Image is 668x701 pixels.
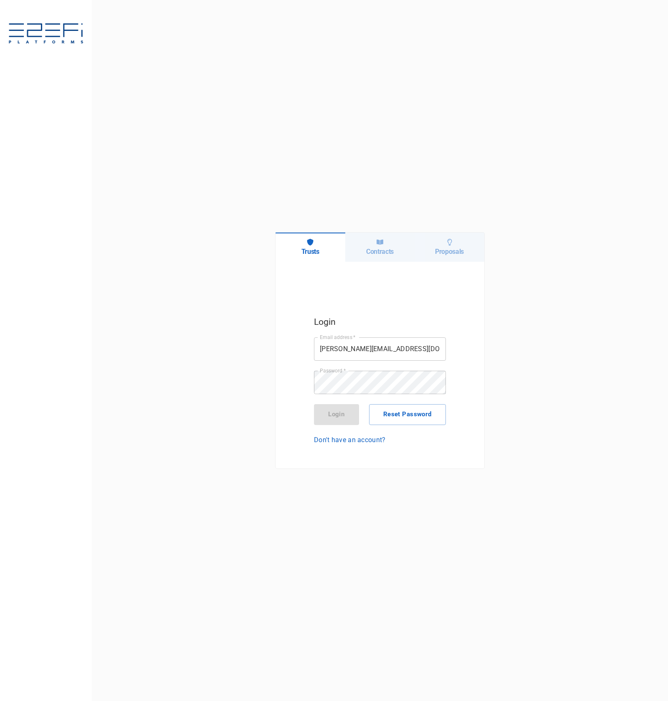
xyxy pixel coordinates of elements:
[320,334,356,341] label: Email address
[314,435,446,445] a: Don't have an account?
[314,315,446,329] h5: Login
[301,248,319,256] h6: Trusts
[369,404,446,425] button: Reset Password
[435,248,464,256] h6: Proposals
[8,23,83,45] img: E2EFiPLATFORMS-7f06cbf9.svg
[366,248,394,256] h6: Contracts
[320,367,346,374] label: Password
